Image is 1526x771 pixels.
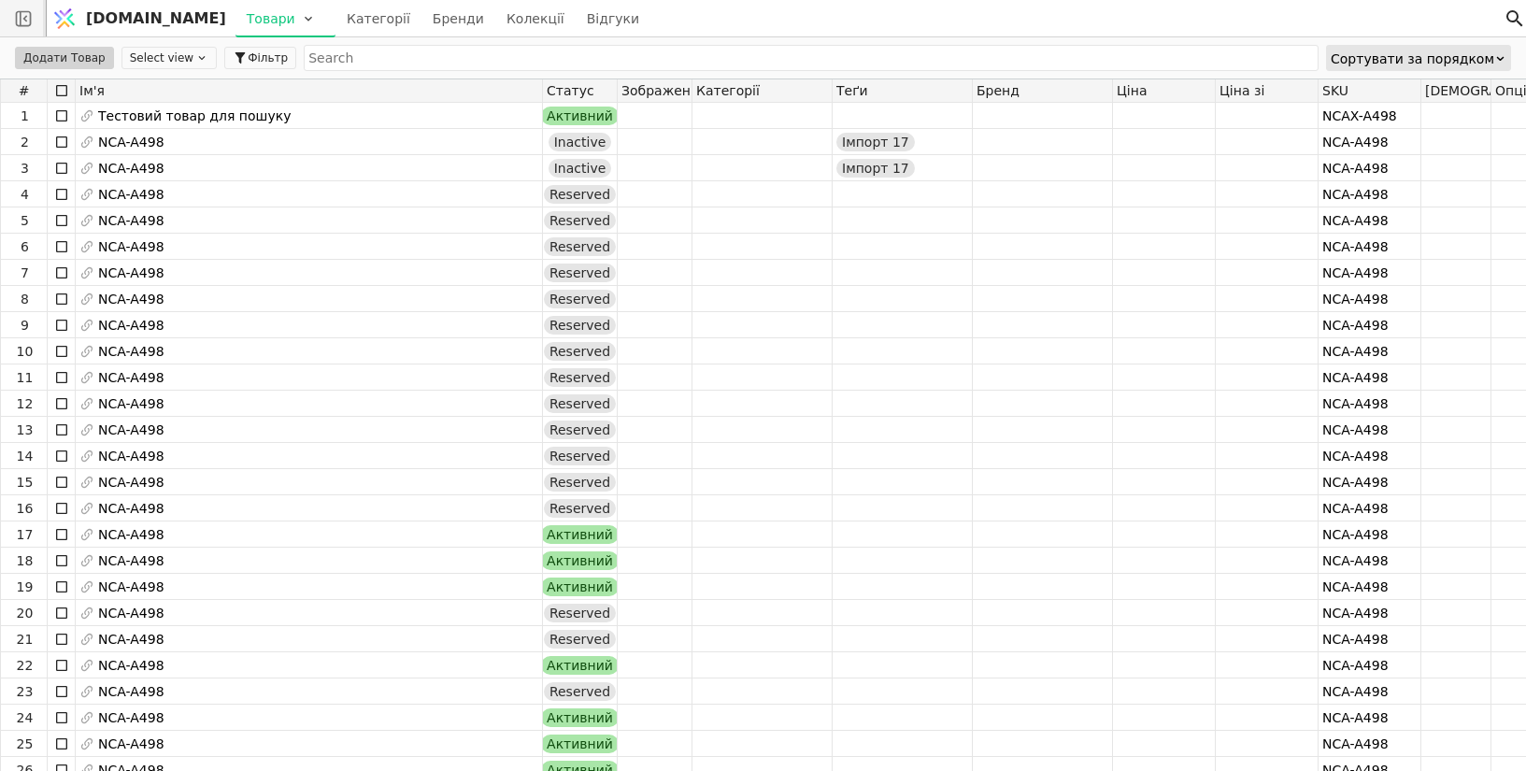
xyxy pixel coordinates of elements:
span: NCA-A498 [98,207,164,234]
button: Додати Товар [15,47,114,69]
span: Inactive [554,159,606,178]
span: NCA-A498 [98,181,164,207]
span: SKU [1322,83,1348,98]
span: Статус [547,83,594,98]
div: NCA-A498 [1322,364,1420,390]
span: NCA-A498 [98,652,164,678]
div: NCA-A498 [1322,286,1420,311]
span: NCA-A498 [98,705,164,731]
span: NCA-A498 [98,260,164,286]
input: Search [304,45,1319,71]
span: Reserved [549,473,610,492]
span: NCA-A498 [98,731,164,757]
span: NCA-A498 [98,469,164,495]
div: NCA-A498 [1322,312,1420,337]
div: Сортувати за порядком [1331,46,1494,72]
div: 2 [3,129,47,155]
span: Reserved [549,499,610,518]
div: NCA-A498 [1322,600,1420,625]
div: NCA-A498 [1322,207,1420,233]
div: 1 [3,103,47,129]
span: NCA-A498 [98,443,164,469]
div: NCA-A498 [1322,260,1420,285]
span: Теґи [836,83,868,98]
a: [DOMAIN_NAME] [47,1,235,36]
div: 7 [3,260,47,286]
button: Select view [121,47,217,69]
div: 21 [3,626,47,652]
span: Reserved [549,394,610,413]
div: NCA-A498 [1322,731,1420,756]
span: Reserved [549,447,610,465]
span: NCA-A498 [98,391,164,417]
span: NCA-A498 [98,678,164,705]
div: NCA-A498 [1322,548,1420,573]
div: NCA-A498 [1322,417,1420,442]
span: Reserved [549,290,610,308]
span: NCA-A498 [98,234,164,260]
div: 13 [3,417,47,443]
div: NCA-A498 [1322,521,1420,547]
span: Зображення [621,83,692,98]
span: [DOMAIN_NAME] [86,7,226,30]
span: NCA-A498 [98,548,164,574]
div: 5 [3,207,47,234]
div: 15 [3,469,47,495]
span: Reserved [549,421,610,439]
span: NCA-A498 [98,574,164,600]
img: Logo [50,1,78,36]
div: 19 [3,574,47,600]
span: Тестовий товар для пошуку [98,103,291,129]
span: Категорії [696,83,760,98]
span: Reserved [549,264,610,282]
span: Активний [547,525,613,544]
div: NCAX-A498 [1322,103,1420,128]
span: Імпорт 17 [842,159,909,178]
div: 16 [3,495,47,521]
span: Reserved [549,368,610,387]
div: 18 [3,548,47,574]
span: Reserved [549,604,610,622]
span: Reserved [549,316,610,335]
div: 22 [3,652,47,678]
div: 10 [3,338,47,364]
span: Активний [547,735,613,753]
span: NCA-A498 [98,129,164,155]
div: 24 [3,705,47,731]
div: 3 [3,155,47,181]
div: NCA-A498 [1322,391,1420,416]
button: Фільтр [224,47,296,69]
span: Reserved [549,237,610,256]
div: 25 [3,731,47,757]
span: Reserved [549,211,610,230]
span: NCA-A498 [98,626,164,652]
span: NCA-A498 [98,155,164,181]
div: 17 [3,521,47,548]
div: NCA-A498 [1322,626,1420,651]
span: NCA-A498 [98,364,164,391]
span: NCA-A498 [98,338,164,364]
span: Reserved [549,342,610,361]
div: 12 [3,391,47,417]
span: Ім'я [79,83,105,98]
div: NCA-A498 [1322,443,1420,468]
div: NCA-A498 [1322,705,1420,730]
div: # [1,79,48,102]
span: Активний [547,551,613,570]
div: NCA-A498 [1322,574,1420,599]
span: NCA-A498 [98,600,164,626]
span: Фільтр [248,50,288,66]
span: NCA-A498 [98,286,164,312]
div: NCA-A498 [1322,155,1420,180]
span: Ціна [1117,83,1148,98]
div: NCA-A498 [1322,678,1420,704]
span: Reserved [549,185,610,204]
div: NCA-A498 [1322,652,1420,678]
div: 11 [3,364,47,391]
div: NCA-A498 [1322,129,1420,154]
div: NCA-A498 [1322,495,1420,521]
span: [DEMOGRAPHIC_DATA] [1425,83,1490,98]
div: NCA-A498 [1322,469,1420,494]
div: NCA-A498 [1322,234,1420,259]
